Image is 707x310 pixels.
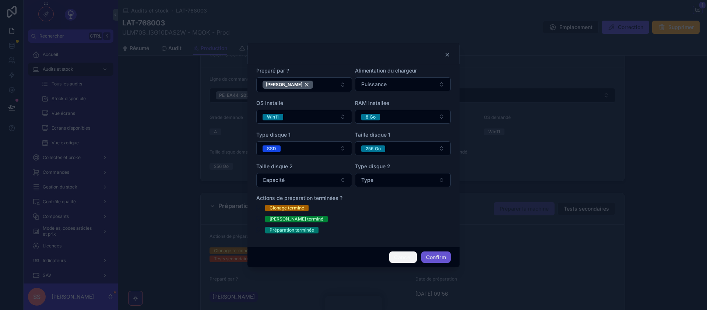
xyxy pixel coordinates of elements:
span: [PERSON_NAME] [266,82,302,88]
span: Puissance [361,81,387,88]
div: [PERSON_NAME] terminé [270,216,323,222]
button: Select Button [256,141,352,155]
span: Type [361,176,373,184]
button: Select Button [355,173,451,187]
button: Select Button [355,141,451,155]
button: Select Button [256,77,352,92]
button: Select Button [355,110,451,124]
button: Select Button [256,173,352,187]
button: Confirm [421,251,451,263]
span: Type disque 2 [355,163,390,169]
span: Taille disque 2 [256,163,293,169]
button: Unselect 161 [263,81,313,89]
div: 256 Go [366,145,381,152]
span: Actions de préparation terminées ? [256,195,342,201]
span: Capacité [263,176,285,184]
span: OS installé [256,100,283,106]
span: Preparé par ? [256,67,289,74]
span: Type disque 1 [256,131,291,138]
div: Win11 [267,114,279,120]
div: SSD [267,145,276,152]
button: Cancel [389,251,416,263]
span: Taille disque 1 [355,131,390,138]
button: Select Button [256,110,352,124]
div: Préparation terminée [270,227,314,233]
span: RAM installée [355,100,389,106]
span: Alimentation du chargeur [355,67,417,74]
div: 8 Go [366,114,376,120]
div: Clonage terminé [270,205,304,211]
button: Select Button [355,77,451,91]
